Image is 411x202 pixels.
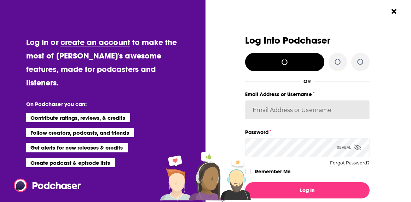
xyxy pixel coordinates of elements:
[337,138,361,157] div: Reveal
[245,90,370,99] label: Email Address or Username
[60,37,130,47] a: create an account
[245,128,370,137] label: Password
[14,179,82,192] img: Podchaser - Follow, Share and Rate Podcasts
[245,182,370,198] button: Log In
[245,35,370,46] h3: Log Into Podchaser
[26,113,130,122] li: Contribute ratings, reviews, & credits
[14,179,76,192] a: Podchaser - Follow, Share and Rate Podcasts
[387,5,401,18] button: Close Button
[303,78,311,84] div: OR
[26,128,134,137] li: Follow creators, podcasts, and friends
[245,100,370,119] input: Email Address or Username
[255,167,291,176] label: Remember Me
[26,101,168,107] li: On Podchaser you can:
[26,158,115,167] li: Create podcast & episode lists
[26,143,128,152] li: Get alerts for new releases & credits
[330,161,370,165] button: Forgot Password?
